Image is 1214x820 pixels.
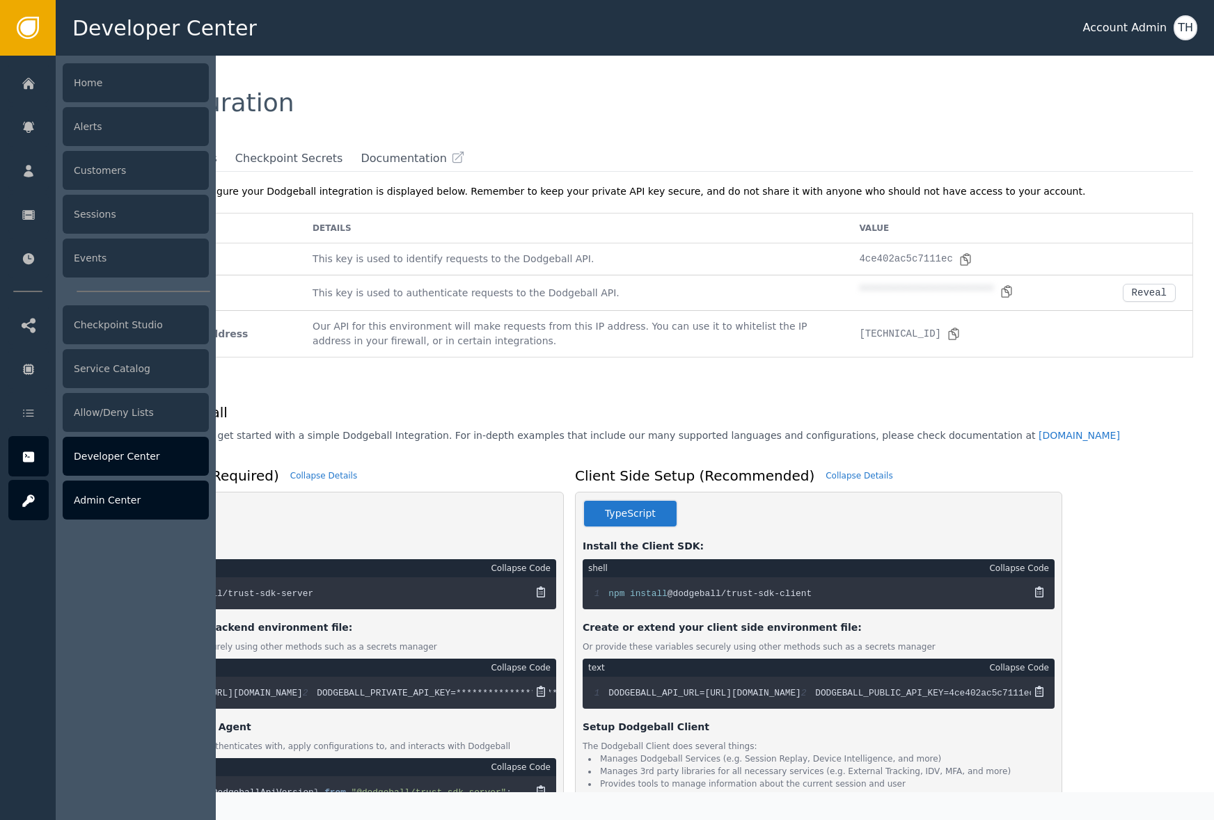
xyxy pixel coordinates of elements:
[583,499,678,528] button: TypeScript
[63,437,209,476] div: Developer Center
[8,348,209,389] a: Service Catalog
[668,588,812,599] span: @dodgeball/trust-sdk-client
[8,194,209,234] a: Sessions
[491,562,551,574] div: Collapse Code
[8,63,209,103] a: Home
[1083,19,1167,36] div: Account Admin
[296,214,842,243] td: Details
[84,620,556,635] div: Create or extend your backend environment file:
[491,761,551,773] div: Collapse Code
[842,214,1192,243] td: Value
[989,661,1049,674] div: Collapse Code
[352,787,507,798] span: "@dodgeball/trust-sdk-server"
[506,787,512,798] span: ;
[1031,584,1048,600] button: Copy Code
[84,641,556,653] div: Or provide these variables securely using other methods such as a secrets manager
[8,305,209,345] a: Checkpoint Studio
[324,787,346,798] span: from
[8,436,209,476] a: Developer Center
[303,687,317,700] span: 2
[826,469,892,482] div: Collapse Details
[594,688,1034,698] code: DODGEBALL_PUBLIC_API_KEY=4ce402ac5c7111ec
[84,720,556,734] div: Setup Dodgeball Server Agent
[533,782,549,799] button: Copy Code
[63,195,209,234] div: Sessions
[588,765,1055,778] li: Manages 3rd party libraries for all necessary services (e.g. External Tracking, IDV, MFA, and more)
[594,588,608,600] span: 1
[1123,284,1176,302] button: Reveal
[608,688,801,698] span: DODGEBALL_API_URL=[URL][DOMAIN_NAME]
[8,480,209,520] a: Admin Center
[1031,683,1048,700] button: Copy Code
[1039,430,1120,441] a: [DOMAIN_NAME]
[77,428,1120,443] p: These snippets will help you get started with a simple Dodgeball Integration. For in-depth exampl...
[72,13,257,44] span: Developer Center
[63,481,209,520] div: Admin Center
[1132,287,1167,298] div: Reveal
[1174,15,1197,40] button: TH
[630,588,668,599] span: install
[361,150,446,167] span: Documentation
[8,106,209,147] a: Alerts
[77,402,1120,423] h1: Connect to Dodgeball
[533,683,549,700] button: Copy Code
[63,107,209,146] div: Alerts
[583,740,1055,803] div: The Dodgeball Client does several things:
[63,151,209,190] div: Customers
[588,790,1055,803] li: Empowers you to react in real time to in-process checkpoints being run by Dodgeball
[63,393,209,432] div: Allow/Deny Lists
[583,620,1055,635] div: Create or extend your client side environment file:
[84,740,556,753] div: The Dodgeball Server Agent authenticates with, apply configurations to, and interacts with Dodgeball
[989,562,1049,574] div: Collapse Code
[491,661,551,674] div: Collapse Code
[84,539,556,554] div: Install the Server SDK:
[594,687,608,700] span: 1
[8,392,209,433] a: Allow/Deny Lists
[583,720,1055,734] div: Setup Dodgeball Client
[290,469,357,482] div: Collapse Details
[63,349,209,388] div: Service Catalog
[296,243,842,275] td: This key is used to identify requests to the Dodgeball API.
[588,562,608,574] div: shell
[575,465,814,486] h1: Client Side Setup (Recommended)
[859,252,972,266] div: 4ce402ac5c7111ec
[63,305,209,344] div: Checkpoint Studio
[169,588,313,599] span: @dodgeball/trust-sdk-server
[533,584,549,600] button: Copy Code
[588,661,605,674] div: text
[8,150,209,191] a: Customers
[63,239,209,278] div: Events
[588,778,1055,790] li: Provides tools to manage information about the current session and user
[296,311,842,357] td: Our API for this environment will make requests from this IP address. You can use it to whitelist...
[296,275,842,311] td: This key is used to authenticate requests to the Dodgeball API.
[583,539,1055,554] div: Install the Client SDK:
[212,787,314,798] span: DodgeballApiVersion
[8,238,209,278] a: Events
[77,184,1193,199] div: Information required to configure your Dodgeball integration is displayed below. Remember to keep...
[583,641,1055,653] div: Or provide these variables securely using other methods such as a secrets manager
[859,327,961,341] div: [TECHNICAL_ID]
[63,63,209,102] div: Home
[588,753,1055,765] li: Manages Dodgeball Services (e.g. Session Replay, Device Intelligence, and more)
[801,687,815,700] span: 2
[608,588,624,599] span: npm
[235,150,343,167] span: Checkpoint Secrets
[314,787,320,798] span: }
[361,150,464,167] a: Documentation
